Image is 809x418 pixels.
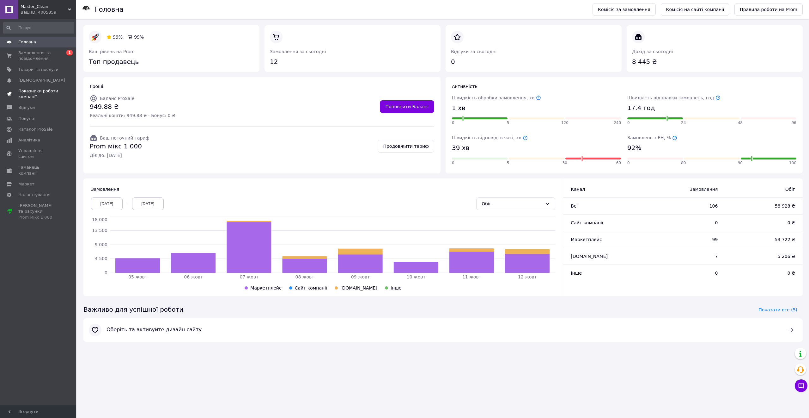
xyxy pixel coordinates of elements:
[758,307,797,313] span: Показати все (5)
[651,270,718,276] span: 0
[563,160,567,166] span: 30
[738,120,743,126] span: 48
[295,285,327,290] span: Сайт компанії
[561,120,569,126] span: 120
[18,192,51,198] span: Налаштування
[452,95,541,100] span: Швидкість обробки замовлення, хв
[593,3,656,16] a: Комісія за замовлення
[91,187,119,192] span: Замовлення
[92,228,107,233] tspan: 13 500
[571,271,582,276] span: Інше
[250,285,281,290] span: Маркетплейс
[18,203,58,220] span: [PERSON_NAME] та рахунки
[571,220,603,225] span: Сайт компанії
[651,220,718,226] span: 0
[571,237,602,242] span: Маркетплейс
[661,3,730,16] a: Комісія на сайті компанії
[651,253,718,259] span: 7
[351,274,370,279] tspan: 09 жовт
[571,187,585,192] span: Канал
[452,103,465,113] span: 1 хв
[18,67,58,72] span: Товари та послуги
[627,135,677,140] span: Замовлень з ЕН, %
[380,100,434,113] a: Поповнити Баланс
[730,203,795,209] span: 58 928 ₴
[95,6,124,13] h1: Головна
[83,318,803,342] a: Оберіть та активуйте дизайн сайту
[792,120,796,126] span: 96
[681,120,686,126] span: 24
[90,84,103,89] span: Гроші
[66,50,73,55] span: 1
[95,242,107,247] tspan: 9 000
[90,142,149,151] span: Prom мікс 1 000
[134,34,144,40] span: 99%
[240,274,259,279] tspan: 07 жовт
[100,135,149,140] span: Ваш поточний тариф
[452,84,477,89] span: Активність
[18,127,52,132] span: Каталог ProSale
[651,186,718,192] span: Замовлення
[18,137,40,143] span: Аналітика
[132,197,164,210] div: [DATE]
[627,103,655,113] span: 17.4 год
[18,105,35,110] span: Відгуки
[18,88,58,100] span: Показники роботи компанії
[730,236,795,243] span: 53 722 ₴
[571,203,577,209] span: Всi
[452,160,454,166] span: 0
[730,220,795,226] span: 0 ₴
[3,22,74,34] input: Пошук
[128,274,147,279] tspan: 05 жовт
[95,256,107,261] tspan: 4 500
[18,148,58,159] span: Управління сайтом
[378,140,434,153] a: Продовжити тариф
[100,96,134,101] span: Баланс ProSale
[184,274,203,279] tspan: 06 жовт
[730,253,795,259] span: 5 206 ₴
[730,186,795,192] span: Обіг
[627,160,630,166] span: 0
[452,143,469,153] span: 39 хв
[452,135,528,140] span: Швидкість відповіді в чаті, хв
[92,217,107,222] tspan: 18 000
[90,152,149,159] span: Діє до: [DATE]
[18,215,58,220] div: Prom мікс 1 000
[507,160,509,166] span: 5
[616,160,621,166] span: 60
[18,39,36,45] span: Головна
[18,50,58,61] span: Замовлення та повідомлення
[391,285,402,290] span: Інше
[21,4,68,9] span: Master_Clean
[18,116,35,122] span: Покупці
[518,274,537,279] tspan: 12 жовт
[90,112,175,119] span: Реальні кошти: 949.88 ₴ · Бонус: 0 ₴
[18,165,58,176] span: Гаманець компанії
[627,143,641,153] span: 92%
[571,254,608,259] span: [DOMAIN_NAME]
[106,326,780,334] span: Оберіть та активуйте дизайн сайту
[452,120,454,126] span: 0
[83,305,183,314] span: Важливо для успішної роботи
[90,102,175,111] span: 949.88 ₴
[795,379,807,392] button: Чат з покупцем
[482,200,542,207] div: Обіг
[651,203,718,209] span: 106
[295,274,314,279] tspan: 08 жовт
[507,120,509,126] span: 5
[113,34,123,40] span: 99%
[651,236,718,243] span: 99
[738,160,743,166] span: 90
[627,95,721,100] span: Швидкість відправки замовлень, год
[105,270,107,275] tspan: 0
[730,270,795,276] span: 0 ₴
[18,181,34,187] span: Маркет
[407,274,426,279] tspan: 10 жовт
[340,285,377,290] span: [DOMAIN_NAME]
[462,274,481,279] tspan: 11 жовт
[21,9,76,15] div: Ваш ID: 4005859
[91,197,123,210] div: [DATE]
[789,160,796,166] span: 100
[734,3,803,16] a: Правила роботи на Prom
[627,120,630,126] span: 0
